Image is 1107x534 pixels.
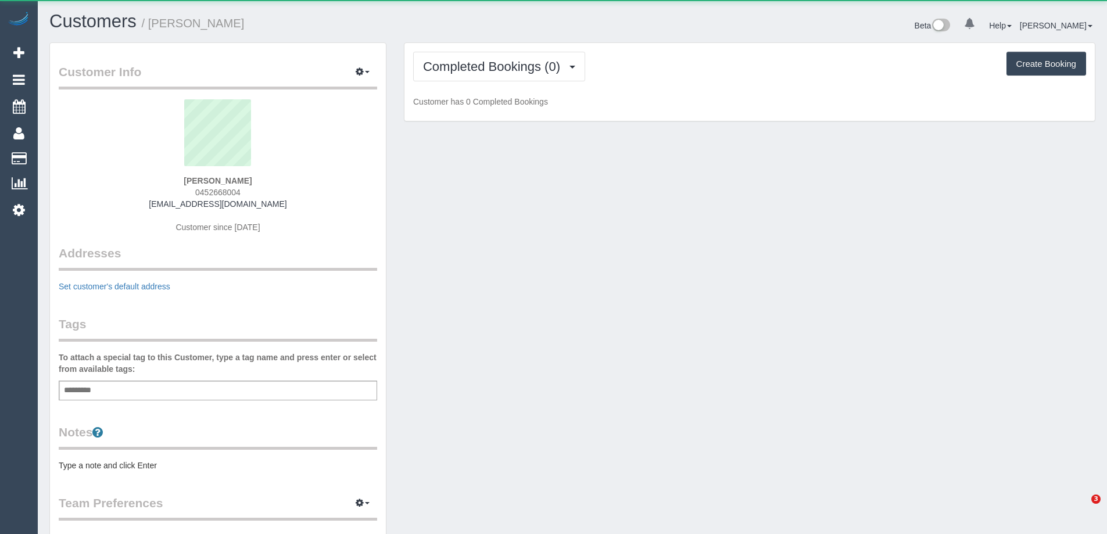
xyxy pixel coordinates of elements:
[423,59,566,74] span: Completed Bookings (0)
[1020,21,1092,30] a: [PERSON_NAME]
[59,282,170,291] a: Set customer's default address
[49,11,137,31] a: Customers
[413,96,1086,107] p: Customer has 0 Completed Bookings
[915,21,951,30] a: Beta
[59,352,377,375] label: To attach a special tag to this Customer, type a tag name and press enter or select from availabl...
[149,199,286,209] a: [EMAIL_ADDRESS][DOMAIN_NAME]
[1091,494,1101,504] span: 3
[59,63,377,89] legend: Customer Info
[7,12,30,28] img: Automaid Logo
[59,460,377,471] pre: Type a note and click Enter
[59,494,377,521] legend: Team Preferences
[1067,494,1095,522] iframe: Intercom live chat
[989,21,1012,30] a: Help
[59,316,377,342] legend: Tags
[175,223,260,232] span: Customer since [DATE]
[413,52,585,81] button: Completed Bookings (0)
[1006,52,1086,76] button: Create Booking
[931,19,950,34] img: New interface
[142,17,245,30] small: / [PERSON_NAME]
[59,424,377,450] legend: Notes
[184,176,252,185] strong: [PERSON_NAME]
[195,188,241,197] span: 0452668004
